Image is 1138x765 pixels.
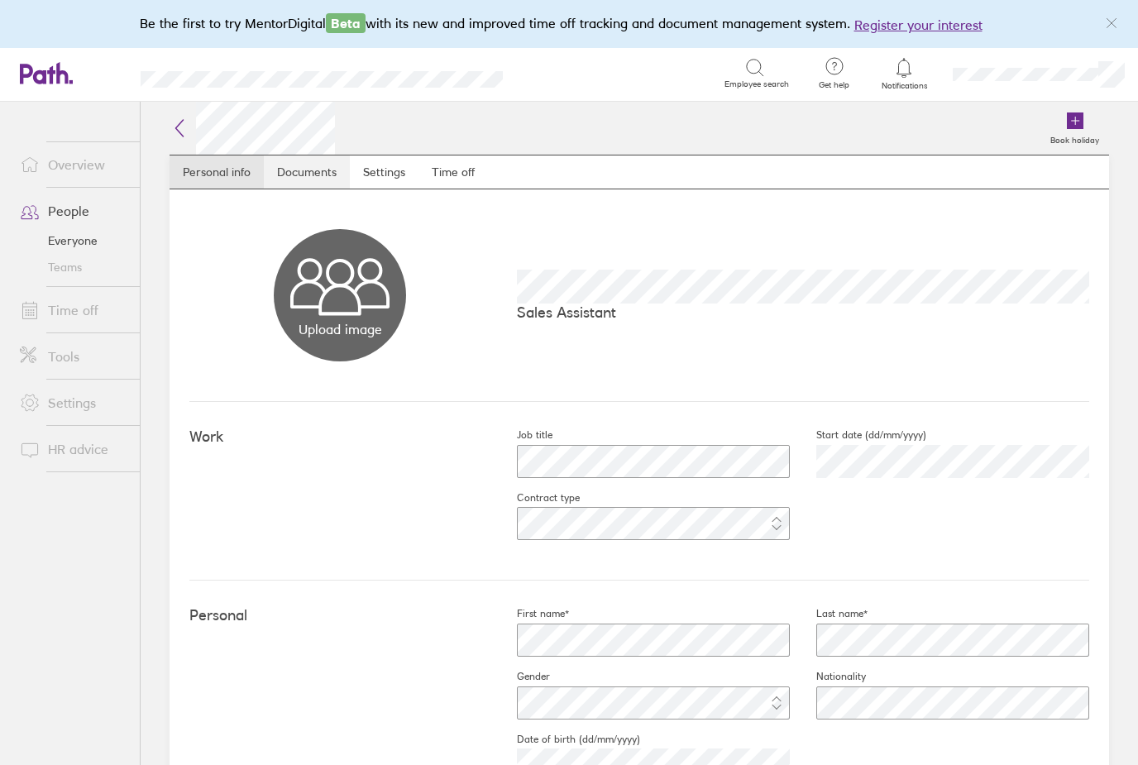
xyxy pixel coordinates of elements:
[7,194,140,227] a: People
[724,79,789,89] span: Employee search
[1040,102,1109,155] a: Book holiday
[7,148,140,181] a: Overview
[7,340,140,373] a: Tools
[326,13,366,33] span: Beta
[854,15,983,35] button: Register your interest
[490,607,569,620] label: First name*
[7,254,140,280] a: Teams
[189,607,490,624] h4: Personal
[7,294,140,327] a: Time off
[490,670,550,683] label: Gender
[350,155,418,189] a: Settings
[490,428,552,442] label: Job title
[790,607,868,620] label: Last name*
[790,670,866,683] label: Nationality
[7,386,140,419] a: Settings
[264,155,350,189] a: Documents
[517,304,1089,321] p: Sales Assistant
[140,13,999,35] div: Be the first to try MentorDigital with its new and improved time off tracking and document manage...
[790,428,926,442] label: Start date (dd/mm/yyyy)
[490,491,580,504] label: Contract type
[877,81,931,91] span: Notifications
[170,155,264,189] a: Personal info
[7,433,140,466] a: HR advice
[189,428,490,446] h4: Work
[418,155,488,189] a: Time off
[877,56,931,91] a: Notifications
[547,65,590,80] div: Search
[1040,131,1109,146] label: Book holiday
[490,733,640,746] label: Date of birth (dd/mm/yyyy)
[807,80,861,90] span: Get help
[7,227,140,254] a: Everyone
